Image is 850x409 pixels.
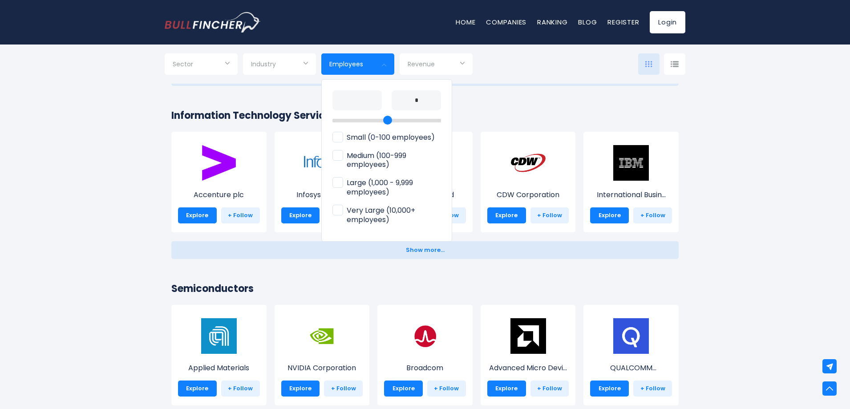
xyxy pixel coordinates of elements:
span: Small (0-100 employees) [332,133,435,142]
a: Go to homepage [165,12,260,32]
a: Register [607,17,639,27]
span: Very Large (10,000+ employees) [332,206,441,225]
span: Employees [329,60,363,68]
a: Login [650,11,685,33]
span: Large (1,000 - 9,999 employees) [332,178,441,197]
span: Medium (100-999 employees) [332,151,441,170]
a: Companies [486,17,526,27]
img: Bullfincher logo [165,12,261,32]
a: Ranking [537,17,567,27]
a: Home [456,17,475,27]
a: Blog [578,17,597,27]
span: Revenue [408,60,435,68]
